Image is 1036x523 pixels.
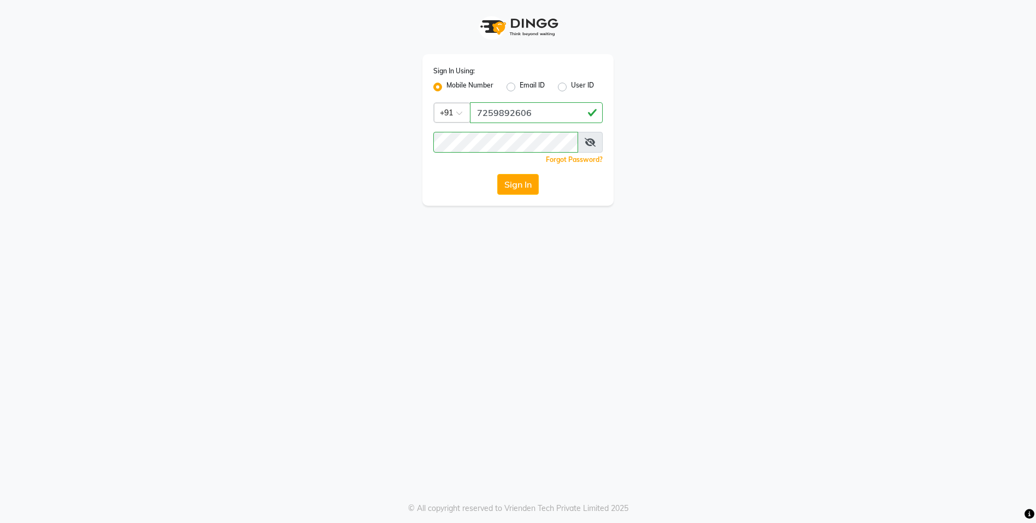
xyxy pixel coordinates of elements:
label: User ID [571,80,594,94]
label: Email ID [520,80,545,94]
input: Username [470,102,603,123]
label: Sign In Using: [433,66,475,76]
label: Mobile Number [446,80,493,94]
input: Username [433,132,578,153]
img: logo1.svg [474,11,562,43]
button: Sign In [497,174,539,195]
a: Forgot Password? [546,155,603,164]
